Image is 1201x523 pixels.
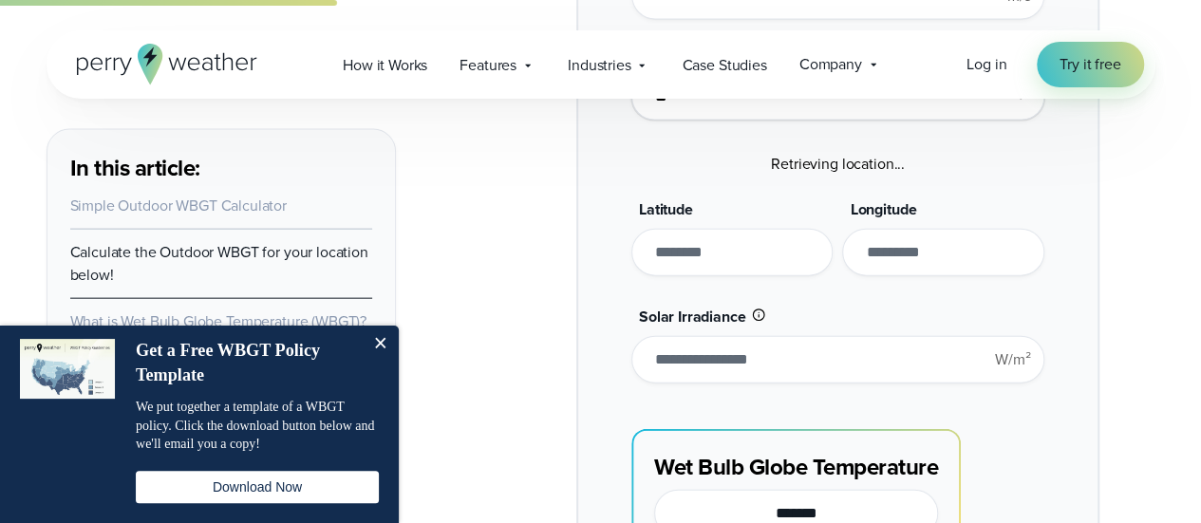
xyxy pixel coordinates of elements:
span: Log in [966,53,1006,75]
span: Features [460,54,516,77]
a: Log in [966,53,1006,76]
img: dialog featured image [20,339,115,399]
span: Solar Irradiance [639,306,746,327]
a: How it Works [327,46,443,84]
a: Try it free [1037,42,1143,87]
h3: In this article: [70,153,372,183]
a: Case Studies [666,46,782,84]
a: What is Wet Bulb Globe Temperature (WBGT)? [70,310,367,332]
span: Industries [568,54,630,77]
span: Retrieving location... [771,153,905,175]
span: Longitude [850,198,916,220]
a: Simple Outdoor WBGT Calculator [70,195,287,216]
button: Close [361,326,399,364]
h4: Get a Free WBGT Policy Template [136,339,359,387]
span: Case Studies [682,54,766,77]
p: We put together a template of a WBGT policy. Click the download button below and we'll email you ... [136,398,379,454]
span: Try it free [1060,53,1120,76]
span: Company [799,53,862,76]
span: How it Works [343,54,427,77]
a: Calculate the Outdoor WBGT for your location below! [70,241,368,286]
button: Download Now [136,471,379,503]
span: Latitude [639,198,693,220]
